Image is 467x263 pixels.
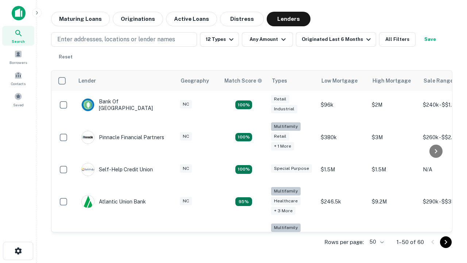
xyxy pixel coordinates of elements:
div: NC [180,197,192,205]
div: Multifamily [271,187,301,195]
div: NC [180,100,192,108]
button: Maturing Loans [51,12,110,26]
div: Lender [78,76,96,85]
td: $1.5M [317,156,368,183]
div: Types [272,76,287,85]
th: Lender [74,70,176,91]
iframe: Chat Widget [431,205,467,240]
th: Capitalize uses an advanced AI algorithm to match your search with the best lender. The match sco... [220,70,267,91]
th: Geography [176,70,220,91]
img: picture [82,195,94,208]
div: Multifamily [271,122,301,131]
div: Low Mortgage [321,76,358,85]
div: + 3 more [271,207,296,215]
button: Originated Last 6 Months [296,32,376,47]
button: Lenders [267,12,310,26]
div: Matching Properties: 9, hasApolloMatch: undefined [235,197,252,206]
div: Matching Properties: 17, hasApolloMatch: undefined [235,133,252,142]
div: 50 [367,237,385,247]
a: Borrowers [2,47,34,67]
div: Matching Properties: 15, hasApolloMatch: undefined [235,100,252,109]
div: Originated Last 6 Months [302,35,373,44]
td: $3M [368,119,419,156]
a: Saved [2,89,34,109]
img: capitalize-icon.png [12,6,26,20]
button: 12 Types [200,32,239,47]
img: picture [82,131,94,144]
a: Contacts [2,68,34,88]
div: Capitalize uses an advanced AI algorithm to match your search with the best lender. The match sco... [224,77,262,85]
td: $9.2M [368,183,419,220]
div: Industrial [271,105,297,113]
span: Saved [13,102,24,108]
td: $246k [317,220,368,257]
td: $2M [368,91,419,119]
div: Bank Of [GEOGRAPHIC_DATA] [81,98,169,111]
button: Save your search to get updates of matches that match your search criteria. [418,32,442,47]
span: Contacts [11,81,26,87]
button: Originations [113,12,163,26]
div: The Fidelity Bank [81,232,140,245]
div: Matching Properties: 11, hasApolloMatch: undefined [235,165,252,174]
button: Any Amount [242,32,293,47]
div: Retail [271,132,289,141]
div: Self-help Credit Union [81,163,153,176]
img: picture [82,163,94,176]
div: Sale Range [424,76,453,85]
div: NC [180,164,192,173]
button: Active Loans [166,12,217,26]
th: Low Mortgage [317,70,368,91]
td: $380k [317,119,368,156]
div: Atlantic Union Bank [81,195,146,208]
div: High Mortgage [373,76,411,85]
div: Multifamily [271,224,301,232]
span: Search [12,38,25,44]
p: Enter addresses, locations or lender names [57,35,175,44]
div: Geography [181,76,209,85]
a: Search [2,26,34,46]
td: $246.5k [317,183,368,220]
th: High Mortgage [368,70,419,91]
div: Special Purpose [271,164,312,173]
th: Types [267,70,317,91]
div: Healthcare [271,197,301,205]
img: picture [82,99,94,111]
div: Pinnacle Financial Partners [81,131,164,144]
p: 1–50 of 60 [397,238,424,247]
p: Rows per page: [324,238,364,247]
h6: Match Score [224,77,261,85]
div: NC [180,132,192,141]
div: + 1 more [271,142,294,150]
button: All Filters [379,32,416,47]
td: $3.2M [368,220,419,257]
div: Retail [271,95,289,103]
td: $1.5M [368,156,419,183]
button: Enter addresses, locations or lender names [51,32,197,47]
button: Distress [220,12,264,26]
button: Go to next page [440,236,452,248]
button: Reset [54,50,77,64]
span: Borrowers [9,60,27,65]
td: $96k [317,91,368,119]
